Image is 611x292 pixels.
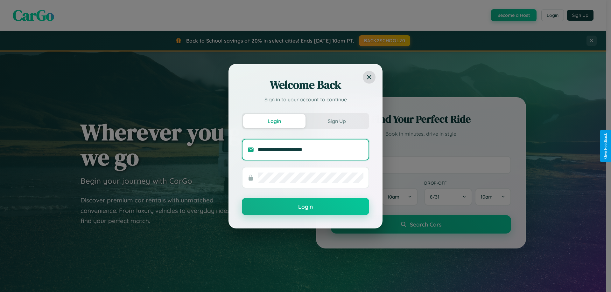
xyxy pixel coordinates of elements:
[305,114,368,128] button: Sign Up
[243,114,305,128] button: Login
[242,77,369,92] h2: Welcome Back
[242,198,369,215] button: Login
[242,96,369,103] p: Sign in to your account to continue
[603,133,608,159] div: Give Feedback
